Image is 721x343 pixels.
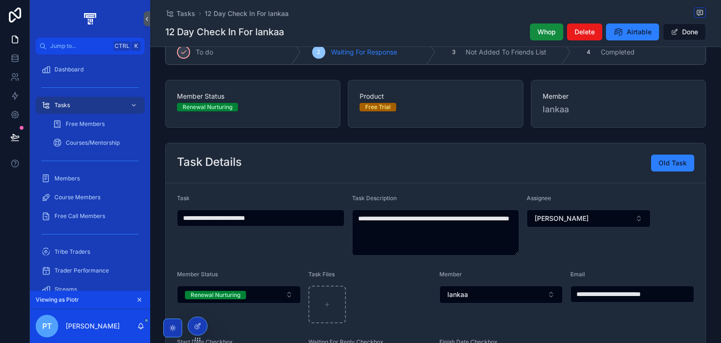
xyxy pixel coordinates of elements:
span: Product [360,92,511,101]
button: Whop [530,23,563,40]
div: Free Trial [365,103,391,111]
span: Not Added To Friends List [466,47,546,57]
span: 4 [587,48,591,56]
span: Free Call Members [54,212,105,220]
button: Done [663,23,706,40]
button: Airtable [606,23,659,40]
span: Tasks [176,9,195,18]
a: Tasks [36,97,145,114]
span: Task Files [308,271,335,278]
a: 12 Day Check In For lankaa [205,9,289,18]
a: Free Members [47,116,145,133]
span: Whop [537,27,556,37]
span: Completed [601,47,635,57]
div: Renewal Nurturing [183,103,232,111]
div: Renewal Nurturing [191,291,240,299]
a: Members [36,170,145,187]
span: Trader Performance [54,267,109,274]
a: Courses/Mentorship [47,134,145,151]
span: Dashboard [54,66,84,73]
span: Airtable [627,27,652,37]
span: Email [570,271,585,278]
a: Tribe Traders [36,243,145,260]
span: Waiting For Response [331,47,397,57]
a: Course Members [36,189,145,206]
a: Tasks [165,9,195,18]
span: Tasks [54,101,70,109]
span: Task [177,195,190,202]
span: Member Status [177,92,329,101]
span: [PERSON_NAME] [535,214,589,223]
a: Free Call Members [36,208,145,225]
button: Jump to...CtrlK [36,38,145,55]
button: Select Button [527,210,651,227]
span: Viewing as Piotr [36,296,79,304]
span: Ctrl [114,41,130,51]
span: Members [54,175,80,182]
span: To do [196,47,213,57]
div: scrollable content [30,55,150,291]
span: Tribe Traders [54,248,90,256]
button: Old Task [651,155,694,171]
a: Streams [36,281,145,298]
span: K [132,42,140,50]
span: Jump to... [50,42,110,50]
a: Trader Performance [36,262,145,279]
img: App logo [82,11,98,26]
span: Old Task [659,158,687,168]
span: Task Description [352,195,397,202]
span: lankaa [447,290,468,299]
button: Delete [567,23,602,40]
a: Dashboard [36,61,145,78]
span: 3 [452,48,455,56]
span: Delete [575,27,595,37]
span: Member [543,92,694,101]
span: Member [439,271,462,278]
p: [PERSON_NAME] [66,321,120,331]
span: Free Members [66,120,105,128]
button: Select Button [177,286,301,304]
span: PT [42,320,52,332]
button: Select Button [439,286,563,304]
span: Courses/Mentorship [66,139,120,147]
span: Assignee [527,195,551,202]
span: lankaa [543,103,569,116]
span: Streams [54,286,77,293]
span: Member Status [177,271,218,278]
span: Course Members [54,194,100,201]
h1: 12 Day Check In For lankaa [165,25,284,39]
span: 2 [317,48,320,56]
h2: Task Details [177,155,242,170]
